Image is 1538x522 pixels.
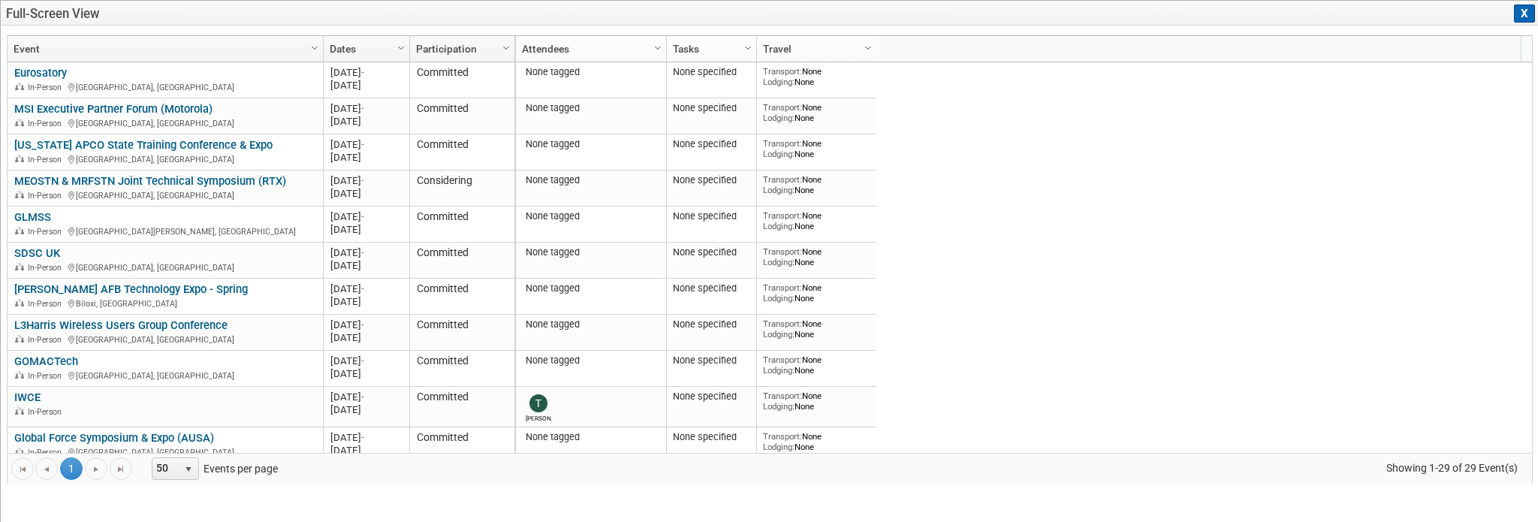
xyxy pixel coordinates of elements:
span: Lodging: [763,185,795,195]
img: In-Person Event [15,448,24,455]
span: Transport: [763,318,802,329]
div: None specified [673,102,751,114]
span: Lodging: [763,293,795,303]
span: - [361,283,364,294]
a: MSI Executive Partner Forum (Motorola) [14,102,213,116]
div: None specified [673,355,751,367]
div: [DATE] [330,102,403,115]
a: SDSC UK [14,246,60,260]
img: In-Person Event [15,335,24,342]
div: None specified [673,174,751,186]
div: None tagged [522,138,661,150]
img: In-Person Event [15,407,24,415]
div: [DATE] [330,151,403,164]
img: In-Person Event [15,191,24,198]
div: [DATE] [330,79,403,92]
div: None specified [673,318,751,330]
a: Column Settings [499,36,515,59]
div: [GEOGRAPHIC_DATA], [GEOGRAPHIC_DATA] [14,189,317,201]
a: Go to the last page [110,457,132,480]
span: Lodging: [763,365,795,376]
span: Column Settings [652,42,664,54]
div: None None [763,391,871,412]
div: None None [763,355,871,376]
span: - [361,175,364,186]
div: None tagged [522,431,661,443]
a: GLMSS [14,210,51,224]
div: [DATE] [330,367,403,380]
div: None specified [673,246,751,258]
td: Committed [409,427,514,463]
span: - [361,139,364,150]
span: Showing 1-29 of 29 Event(s) [1373,457,1532,478]
span: In-Person [28,448,66,457]
a: Tasks [673,36,746,62]
div: None tagged [522,66,661,78]
td: Committed [409,134,514,170]
a: Column Settings [861,36,877,59]
a: Attendees [522,36,656,62]
a: Column Settings [650,36,667,59]
span: Lodging: [763,113,795,123]
img: Tiffany Branin [529,394,547,412]
span: Transport: [763,391,802,401]
div: None None [763,246,871,268]
span: Transport: [763,210,802,221]
td: Committed [409,243,514,279]
a: [US_STATE] APCO State Training Conference & Expo [14,138,273,152]
div: [DATE] [330,355,403,367]
div: None None [763,174,871,196]
span: In-Person [28,119,66,128]
div: [DATE] [330,318,403,331]
span: Lodging: [763,401,795,412]
div: [DATE] [330,331,403,344]
a: Event [14,36,313,62]
div: [GEOGRAPHIC_DATA], [GEOGRAPHIC_DATA] [14,116,317,129]
td: Committed [409,98,514,134]
div: [GEOGRAPHIC_DATA], [GEOGRAPHIC_DATA] [14,369,317,382]
span: In-Person [28,155,66,164]
span: Transport: [763,66,802,77]
div: [DATE] [330,282,403,295]
div: [GEOGRAPHIC_DATA], [GEOGRAPHIC_DATA] [14,152,317,165]
div: [GEOGRAPHIC_DATA], [GEOGRAPHIC_DATA] [14,80,317,93]
div: None tagged [522,246,661,258]
span: Lodging: [763,257,795,267]
div: [GEOGRAPHIC_DATA], [GEOGRAPHIC_DATA] [14,445,317,458]
div: [DATE] [330,115,403,128]
div: [DATE] [330,391,403,403]
span: Go to the next page [90,463,102,475]
a: IWCE [14,391,41,404]
span: - [361,67,364,78]
div: None specified [673,138,751,150]
td: Considering [409,170,514,207]
span: - [361,103,364,114]
div: [DATE] [330,295,403,308]
div: [DATE] [330,187,403,200]
span: Lodging: [763,442,795,452]
span: In-Person [28,371,66,381]
span: Transport: [763,282,802,293]
td: Committed [409,315,514,351]
img: In-Person Event [15,155,24,162]
span: - [361,247,364,258]
span: Events per page [133,457,293,480]
a: Travel [763,36,867,62]
span: Transport: [763,355,802,365]
div: [DATE] [330,66,403,79]
span: Go to the first page [17,463,29,475]
span: - [361,391,364,403]
div: [DATE] [330,444,403,457]
span: Column Settings [742,42,754,54]
span: In-Person [28,227,66,237]
div: [GEOGRAPHIC_DATA], [GEOGRAPHIC_DATA] [14,261,317,273]
img: In-Person Event [15,119,24,126]
td: Committed [409,207,514,243]
div: None tagged [522,282,661,294]
span: Lodging: [763,149,795,159]
div: [GEOGRAPHIC_DATA][PERSON_NAME], [GEOGRAPHIC_DATA] [14,225,317,237]
a: Global Force Symposium & Expo (AUSA) [14,431,214,445]
span: Column Settings [500,42,512,54]
a: Column Settings [740,36,757,59]
div: [DATE] [330,174,403,187]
